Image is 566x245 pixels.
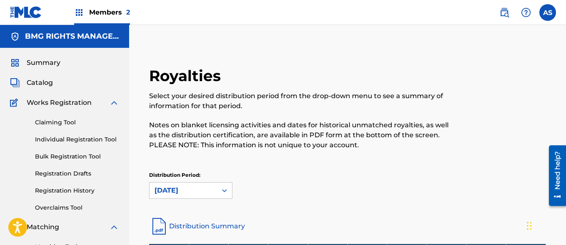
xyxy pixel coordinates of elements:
img: Accounts [10,32,20,42]
span: Catalog [27,78,53,88]
h2: Royalties [149,67,225,85]
img: Works Registration [10,98,21,108]
div: Help [518,4,534,21]
a: Registration History [35,186,119,195]
img: expand [109,98,119,108]
a: Registration Drafts [35,169,119,178]
span: 2 [126,8,130,16]
a: SummarySummary [10,58,60,68]
h5: BMG RIGHTS MANAGEMENT US, LLC [25,32,119,41]
img: MLC Logo [10,6,42,18]
p: Distribution Period: [149,171,232,179]
p: Select your desired distribution period from the drop-down menu to see a summary of information f... [149,91,455,111]
a: Individual Registration Tool [35,135,119,144]
span: Members [89,7,130,17]
div: User Menu [539,4,556,21]
span: Works Registration [27,98,92,108]
a: Bulk Registration Tool [35,152,119,161]
iframe: Resource Center [543,142,566,209]
img: expand [109,222,119,232]
span: Summary [27,58,60,68]
a: Public Search [496,4,513,21]
img: Top Rightsholders [74,7,84,17]
a: Overclaims Tool [35,203,119,212]
p: Notes on blanket licensing activities and dates for historical unmatched royalties, as well as th... [149,120,455,150]
div: [DATE] [155,186,212,196]
img: search [499,7,509,17]
img: help [521,7,531,17]
a: CatalogCatalog [10,78,53,88]
div: Drag [527,213,532,238]
a: Claiming Tool [35,118,119,127]
img: Summary [10,58,20,68]
span: Matching [27,222,59,232]
img: Catalog [10,78,20,88]
img: distribution-summary-pdf [149,216,169,236]
a: Distribution Summary [149,216,546,236]
iframe: Chat Widget [524,205,566,245]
